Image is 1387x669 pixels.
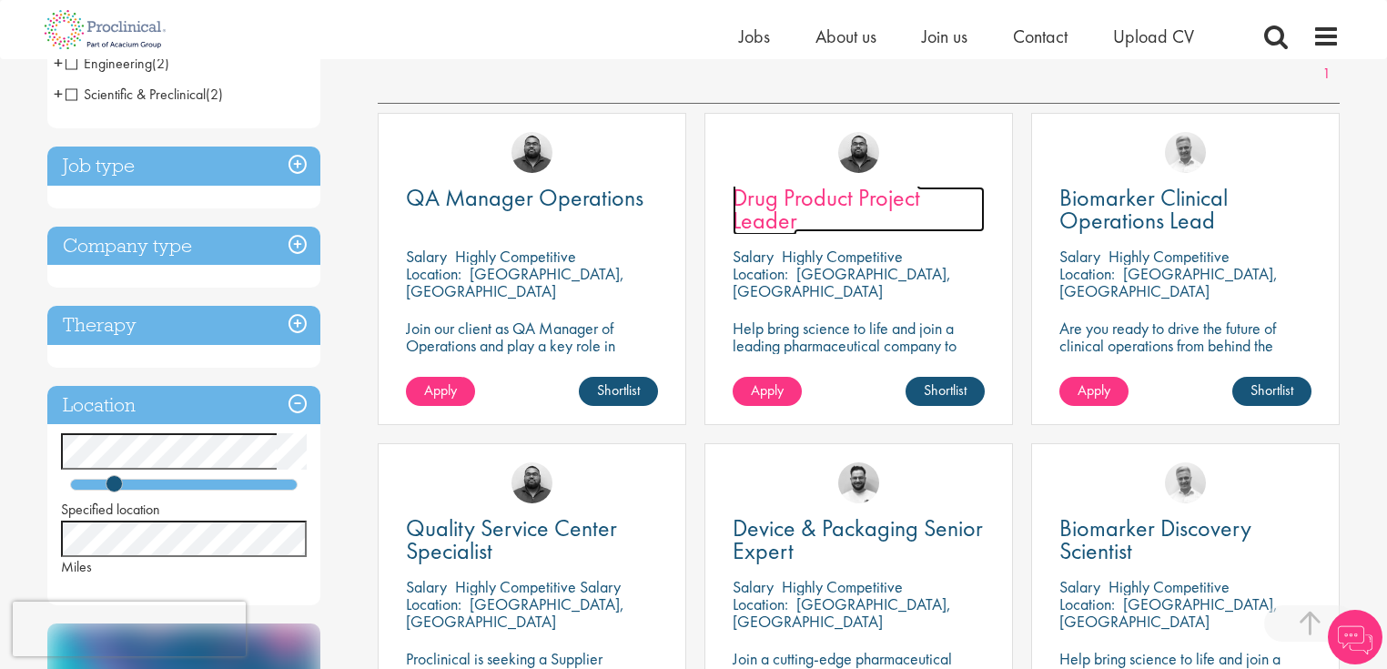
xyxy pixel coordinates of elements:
[66,54,152,73] span: Engineering
[1078,380,1110,400] span: Apply
[733,187,985,232] a: Drug Product Project Leader
[733,263,951,301] p: [GEOGRAPHIC_DATA], [GEOGRAPHIC_DATA]
[838,462,879,503] img: Emile De Beer
[406,263,624,301] p: [GEOGRAPHIC_DATA], [GEOGRAPHIC_DATA]
[782,246,903,267] p: Highly Competitive
[906,377,985,406] a: Shortlist
[1059,319,1311,406] p: Are you ready to drive the future of clinical operations from behind the scenes? Looking to be in...
[511,462,552,503] img: Ashley Bennett
[406,512,617,566] span: Quality Service Center Specialist
[406,593,461,614] span: Location:
[1328,610,1382,664] img: Chatbot
[61,557,92,576] span: Miles
[406,377,475,406] a: Apply
[455,246,576,267] p: Highly Competitive
[782,576,903,597] p: Highly Competitive
[406,187,658,209] a: QA Manager Operations
[66,85,223,104] span: Scientific & Preclinical
[406,182,643,213] span: QA Manager Operations
[733,182,920,236] span: Drug Product Project Leader
[733,517,985,563] a: Device & Packaging Senior Expert
[406,246,447,267] span: Salary
[455,576,621,597] p: Highly Competitive Salary
[54,80,63,107] span: +
[13,602,246,656] iframe: reCAPTCHA
[206,85,223,104] span: (2)
[1059,576,1100,597] span: Salary
[424,380,457,400] span: Apply
[406,593,624,632] p: [GEOGRAPHIC_DATA], [GEOGRAPHIC_DATA]
[1109,246,1230,267] p: Highly Competitive
[733,512,983,566] span: Device & Packaging Senior Expert
[1059,263,1278,301] p: [GEOGRAPHIC_DATA], [GEOGRAPHIC_DATA]
[61,500,160,519] span: Specified location
[406,263,461,284] span: Location:
[1165,132,1206,173] img: Joshua Bye
[751,380,784,400] span: Apply
[406,319,658,371] p: Join our client as QA Manager of Operations and play a key role in maintaining top-tier quality s...
[406,576,447,597] span: Salary
[733,576,774,597] span: Salary
[1013,25,1068,48] a: Contact
[733,593,788,614] span: Location:
[1059,377,1129,406] a: Apply
[733,377,802,406] a: Apply
[1113,25,1194,48] a: Upload CV
[66,54,169,73] span: Engineering
[733,593,951,632] p: [GEOGRAPHIC_DATA], [GEOGRAPHIC_DATA]
[47,306,320,345] h3: Therapy
[47,147,320,186] h3: Job type
[579,377,658,406] a: Shortlist
[1059,593,1115,614] span: Location:
[54,49,63,76] span: +
[922,25,967,48] a: Join us
[1313,64,1340,85] a: 1
[1059,512,1251,566] span: Biomarker Discovery Scientist
[47,386,320,425] h3: Location
[152,54,169,73] span: (2)
[815,25,876,48] a: About us
[1059,517,1311,563] a: Biomarker Discovery Scientist
[838,132,879,173] img: Ashley Bennett
[739,25,770,48] a: Jobs
[47,227,320,266] h3: Company type
[1059,182,1228,236] span: Biomarker Clinical Operations Lead
[1059,593,1278,632] p: [GEOGRAPHIC_DATA], [GEOGRAPHIC_DATA]
[406,517,658,563] a: Quality Service Center Specialist
[1059,246,1100,267] span: Salary
[66,85,206,104] span: Scientific & Preclinical
[1232,377,1311,406] a: Shortlist
[1059,263,1115,284] span: Location:
[1059,187,1311,232] a: Biomarker Clinical Operations Lead
[733,263,788,284] span: Location:
[511,132,552,173] img: Ashley Bennett
[733,319,985,406] p: Help bring science to life and join a leading pharmaceutical company to play a key role in delive...
[1109,576,1230,597] p: Highly Competitive
[733,246,774,267] span: Salary
[1165,462,1206,503] img: Joshua Bye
